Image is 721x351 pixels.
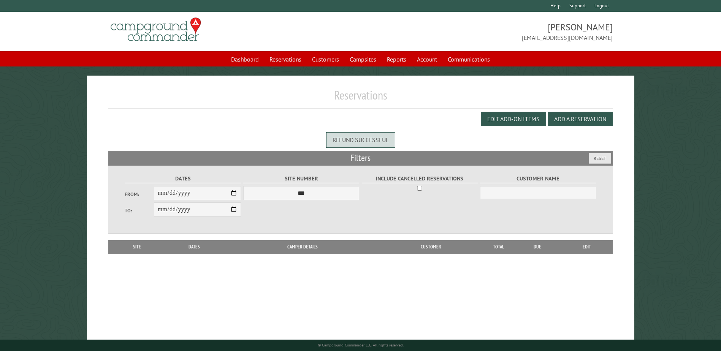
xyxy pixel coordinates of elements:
[345,52,381,66] a: Campsites
[265,52,306,66] a: Reservations
[483,240,513,254] th: Total
[108,151,612,165] h2: Filters
[561,240,613,254] th: Edit
[480,174,596,183] label: Customer Name
[108,88,612,109] h1: Reservations
[227,240,378,254] th: Camper Details
[227,52,263,66] a: Dashboard
[326,132,395,147] div: Refund successful
[108,15,203,44] img: Campground Commander
[443,52,494,66] a: Communications
[548,112,613,126] button: Add a Reservation
[162,240,227,254] th: Dates
[243,174,359,183] label: Site Number
[412,52,442,66] a: Account
[125,191,154,198] label: From:
[481,112,546,126] button: Edit Add-on Items
[513,240,561,254] th: Due
[307,52,344,66] a: Customers
[125,207,154,214] label: To:
[382,52,411,66] a: Reports
[125,174,241,183] label: Dates
[378,240,483,254] th: Customer
[589,153,611,164] button: Reset
[362,174,478,183] label: Include Cancelled Reservations
[112,240,162,254] th: Site
[361,21,613,42] span: [PERSON_NAME] [EMAIL_ADDRESS][DOMAIN_NAME]
[318,343,404,348] small: © Campground Commander LLC. All rights reserved.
